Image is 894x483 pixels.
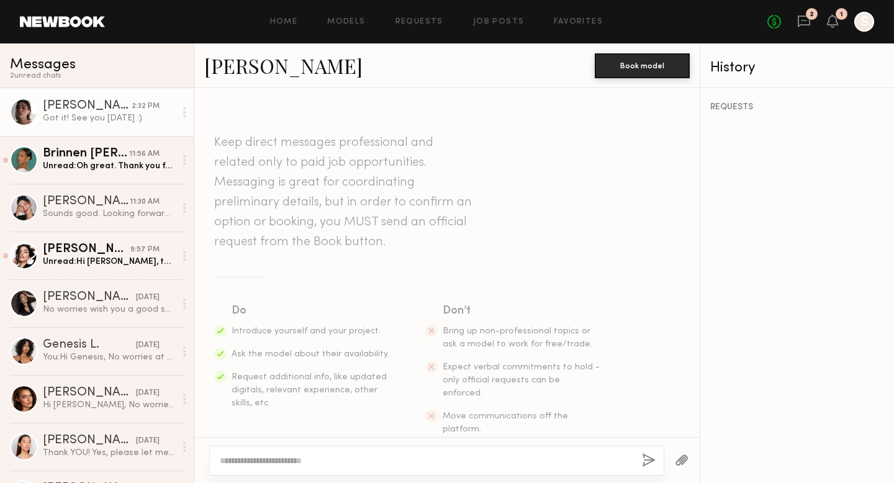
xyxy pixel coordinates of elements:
[130,196,160,208] div: 11:30 AM
[43,100,132,112] div: [PERSON_NAME]
[810,11,814,18] div: 2
[232,350,389,358] span: Ask the model about their availability.
[710,103,884,112] div: REQUESTS
[214,133,475,252] header: Keep direct messages professional and related only to paid job opportunities. Messaging is great ...
[129,148,160,160] div: 11:56 AM
[595,53,690,78] button: Book model
[443,327,592,348] span: Bring up non-professional topics or ask a model to work for free/trade.
[132,101,160,112] div: 2:32 PM
[43,160,175,172] div: Unread: Oh great. Thank you for getting back to me with the additional information! Would it be p...
[232,373,387,407] span: Request additional info, like updated digitals, relevant experience, other skills, etc.
[43,256,175,268] div: Unread: Hi [PERSON_NAME], thank you so much for reaching out and for your kind words! I’d love to...
[43,447,175,459] div: Thank YOU! Yes, please let me know if there’s ever anything else I can do for you!
[10,58,76,72] span: Messages
[43,339,136,351] div: Genesis L.
[43,387,136,399] div: [PERSON_NAME]
[136,387,160,399] div: [DATE]
[43,304,175,315] div: No worries wish you a good shoot!
[854,12,874,32] a: S
[43,196,130,208] div: [PERSON_NAME]
[43,351,175,363] div: You: Hi Genesis, No worries at all!! Are you free at all [DATE] or [DATE]?
[232,302,391,320] div: Do
[443,302,602,320] div: Don’t
[43,435,136,447] div: [PERSON_NAME]
[136,292,160,304] div: [DATE]
[43,208,175,220] div: Sounds good. Looking forward to it!
[43,399,175,411] div: Hi [PERSON_NAME], No worries at all, and thank you so much for getting back to me :) Absolutely —...
[327,18,365,26] a: Models
[136,340,160,351] div: [DATE]
[840,11,843,18] div: 1
[43,148,129,160] div: Brinnen [PERSON_NAME]
[136,435,160,447] div: [DATE]
[232,327,381,335] span: Introduce yourself and your project.
[443,412,568,433] span: Move communications off the platform.
[130,244,160,256] div: 9:57 PM
[43,291,136,304] div: [PERSON_NAME]
[797,14,811,30] a: 2
[473,18,525,26] a: Job Posts
[554,18,603,26] a: Favorites
[443,363,600,397] span: Expect verbal commitments to hold - only official requests can be enforced.
[43,112,175,124] div: Got it! See you [DATE] :)
[204,52,363,79] a: [PERSON_NAME]
[43,243,130,256] div: [PERSON_NAME]
[395,18,443,26] a: Requests
[710,61,884,75] div: History
[595,60,690,70] a: Book model
[270,18,298,26] a: Home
